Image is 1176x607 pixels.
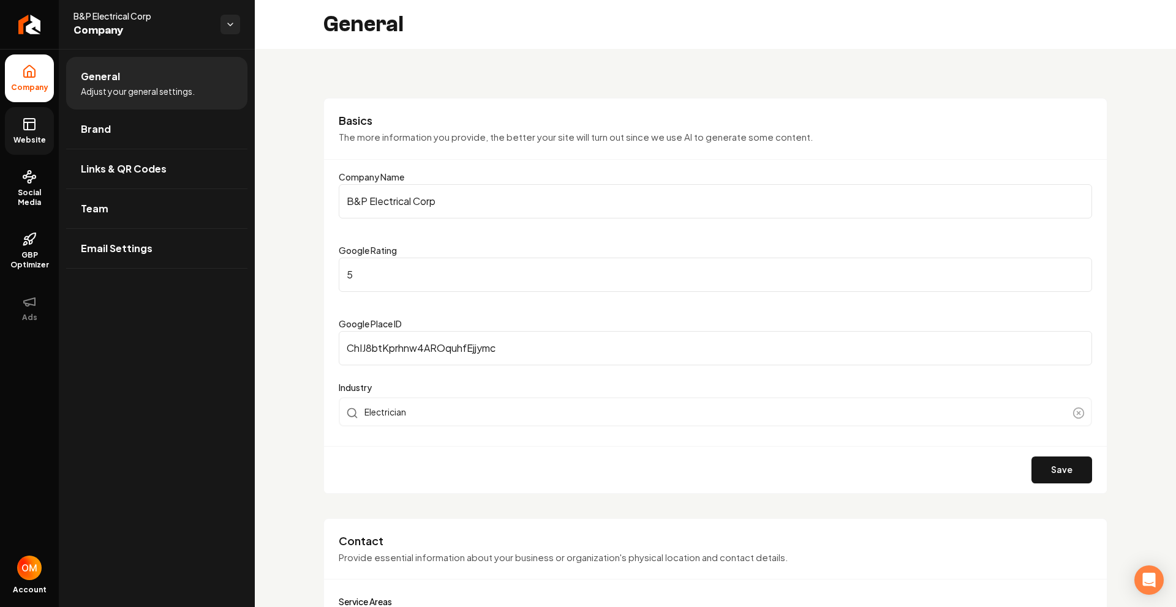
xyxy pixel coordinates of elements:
span: Account [13,585,47,595]
span: Adjust your general settings. [81,85,195,97]
button: Open user button [17,556,42,580]
h3: Contact [339,534,1092,548]
span: Company [6,83,53,92]
span: Links & QR Codes [81,162,167,176]
a: Links & QR Codes [66,149,247,188]
a: GBP Optimizer [5,222,54,280]
span: Ads [17,313,42,322]
img: Rebolt Logo [18,15,41,34]
a: Brand [66,110,247,149]
label: Industry [339,380,1092,395]
a: Website [5,107,54,155]
label: Company Name [339,171,404,182]
div: Open Intercom Messenger [1134,565,1164,595]
button: Save [1031,456,1092,483]
span: General [81,69,120,84]
span: B&P Electrical Corp [73,10,211,22]
p: Provide essential information about your business or organization's physical location and contact... [339,551,1092,565]
button: Ads [5,285,54,332]
input: Company Name [339,184,1092,218]
span: GBP Optimizer [5,250,54,270]
a: Email Settings [66,229,247,268]
h2: General [323,12,404,37]
input: Google Place ID [339,331,1092,365]
p: The more information you provide, the better your site will turn out since we use AI to generate ... [339,130,1092,144]
input: Google Rating [339,258,1092,292]
span: Website [9,135,51,145]
a: Team [66,189,247,228]
label: Service Areas [339,596,392,607]
span: Email Settings [81,241,153,256]
img: Omar Molai [17,556,42,580]
span: Social Media [5,188,54,207]
label: Google Place ID [339,318,402,329]
span: Team [81,201,108,216]
span: Company [73,22,211,39]
span: Brand [81,122,111,136]
a: Social Media [5,160,54,217]
h3: Basics [339,113,1092,128]
label: Google Rating [339,245,397,256]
